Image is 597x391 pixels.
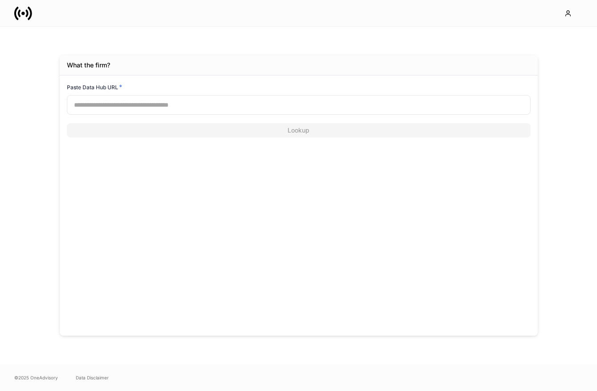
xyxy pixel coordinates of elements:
a: Data Disclaimer [76,374,109,381]
div: Lookup [288,126,309,135]
h6: Paste Data Hub URL [67,83,122,92]
span: © 2025 OneAdvisory [14,374,58,381]
div: What the firm? [67,61,110,70]
button: Lookup [67,123,531,137]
